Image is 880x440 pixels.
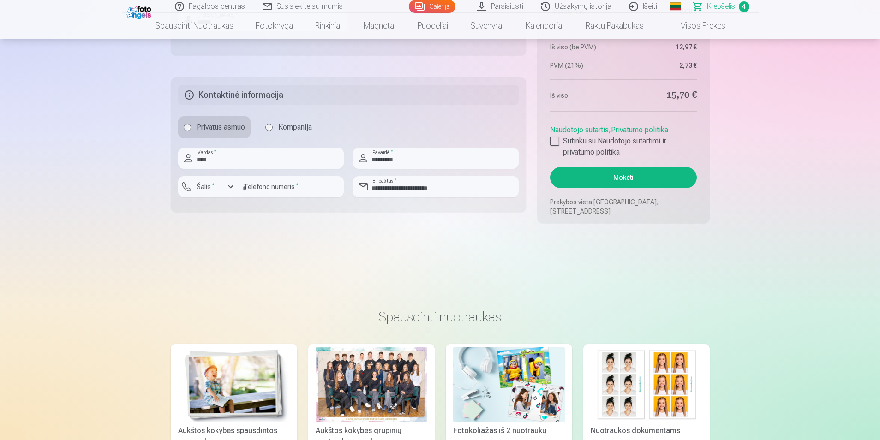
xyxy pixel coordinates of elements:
dt: Iš viso (be PVM) [550,42,619,52]
span: 4 [739,1,749,12]
a: Naudotojo sutartis [550,125,609,134]
a: Puodeliai [407,13,459,39]
a: Raktų pakabukas [575,13,655,39]
img: Fotokoliažas iš 2 nuotraukų [453,347,565,422]
a: Magnetai [353,13,407,39]
label: Sutinku su Naudotojo sutartimi ir privatumo politika [550,136,696,158]
img: Aukštos kokybės spausdintos nuotraukos [178,347,290,422]
label: Kompanija [260,116,317,138]
dd: 15,70 € [628,89,697,102]
label: Šalis [193,182,218,191]
img: /fa2 [126,4,154,19]
dt: PVM (21%) [550,61,619,70]
input: Privatus asmuo [184,124,191,131]
a: Kalendoriai [515,13,575,39]
img: Nuotraukos dokumentams [591,347,702,422]
h3: Spausdinti nuotraukas [178,309,702,325]
dd: 12,97 € [628,42,697,52]
a: Fotoknyga [245,13,304,39]
div: Nuotraukos dokumentams [587,425,706,436]
span: Krepšelis [707,1,735,12]
div: Fotokoliažas iš 2 nuotraukų [449,425,569,436]
dd: 2,73 € [628,61,697,70]
a: Suvenyrai [459,13,515,39]
p: Prekybos vieta [GEOGRAPHIC_DATA], [STREET_ADDRESS] [550,197,696,216]
a: Rinkiniai [304,13,353,39]
a: Privatumo politika [611,125,668,134]
input: Kompanija [265,124,273,131]
button: Mokėti [550,167,696,188]
button: Šalis* [178,176,238,197]
a: Spausdinti nuotraukas [144,13,245,39]
a: Visos prekės [655,13,736,39]
label: Privatus asmuo [178,116,251,138]
h5: Kontaktinė informacija [178,85,519,105]
dt: Iš viso [550,89,619,102]
div: , [550,121,696,158]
